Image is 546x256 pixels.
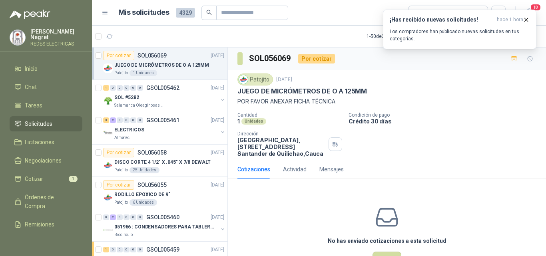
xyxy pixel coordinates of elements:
[124,117,130,123] div: 0
[124,214,130,220] div: 0
[92,48,227,80] a: Por cotizarSOL056069[DATE] Company LogoJUEGO DE MICRÓMETROS DE O A 125MMPatojito1 Unidades
[117,117,123,123] div: 0
[349,118,543,125] p: Crédito 30 días
[103,83,226,109] a: 1 0 0 0 0 0 GSOL005462[DATE] Company LogoSOL #5282Salamanca Oleaginosas SAS
[249,52,292,65] h3: SOL056069
[25,138,54,147] span: Licitaciones
[146,214,179,220] p: GSOL005460
[237,165,270,174] div: Cotizaciones
[237,97,536,106] p: POR FAVOR ANEXAR FICHA TÉCNICA
[319,165,344,174] div: Mensajes
[114,135,130,141] p: Almatec
[114,159,211,166] p: DISCO CORTE 4 1/2" X .045" X 7/8 DEWALT
[25,119,52,128] span: Solicitudes
[130,199,157,206] div: 6 Unidades
[530,4,541,11] span: 18
[137,247,143,252] div: 0
[146,85,179,91] p: GSOL005462
[10,79,82,95] a: Chat
[328,236,446,245] h3: No has enviado cotizaciones a esta solicitud
[10,98,82,113] a: Tareas
[137,150,167,155] p: SOL056058
[130,214,136,220] div: 0
[118,7,169,18] h1: Mis solicitudes
[30,29,82,40] p: [PERSON_NAME] Negret
[211,214,224,221] p: [DATE]
[103,117,109,123] div: 3
[211,181,224,189] p: [DATE]
[114,126,144,134] p: ELECTRICOS
[124,85,130,91] div: 0
[114,70,128,76] p: Patojito
[137,182,167,188] p: SOL056055
[114,191,170,198] p: RODILLO EPÓXICO DE 9"
[114,223,214,231] p: 051966 : CONDENSADORES PARA TABLERO PRINCIPAL L1
[10,171,82,187] a: Cotizar1
[114,62,209,69] p: JUEGO DE MICRÓMETROS DE O A 125MM
[25,83,37,91] span: Chat
[298,54,335,64] div: Por cotizar
[103,225,113,235] img: Company Logo
[137,214,143,220] div: 0
[10,235,82,250] a: Configuración
[130,85,136,91] div: 0
[103,212,226,238] a: 0 2 0 0 0 0 GSOL005460[DATE] Company Logo051966 : CONDENSADORES PARA TABLERO PRINCIPAL L1Biocirculo
[10,190,82,214] a: Órdenes de Compra
[413,8,430,17] div: Todas
[241,118,266,125] div: Unidades
[130,70,157,76] div: 1 Unidades
[114,94,139,101] p: SOL #5282
[103,214,109,220] div: 0
[146,117,179,123] p: GSOL005461
[103,115,226,141] a: 3 2 0 0 0 0 GSOL005461[DATE] Company LogoELECTRICOSAlmatec
[103,193,113,202] img: Company Logo
[10,217,82,232] a: Remisiones
[349,112,543,118] p: Condición de pago
[211,246,224,254] p: [DATE]
[10,116,82,131] a: Solicitudes
[237,118,240,125] p: 1
[137,85,143,91] div: 0
[114,199,128,206] p: Patojito
[239,75,248,84] img: Company Logo
[237,87,367,95] p: JUEGO DE MICRÓMETROS DE O A 125MM
[114,102,165,109] p: Salamanca Oleaginosas SAS
[237,73,273,85] div: Patojito
[130,247,136,252] div: 0
[124,247,130,252] div: 0
[110,117,116,123] div: 2
[103,247,109,252] div: 1
[110,247,116,252] div: 0
[130,167,159,173] div: 25 Unidades
[117,214,123,220] div: 0
[237,137,325,157] p: [GEOGRAPHIC_DATA], [STREET_ADDRESS] Santander de Quilichao , Cauca
[10,61,82,76] a: Inicio
[110,85,116,91] div: 0
[114,167,128,173] p: Patojito
[103,96,113,105] img: Company Logo
[110,214,116,220] div: 2
[383,10,536,49] button: ¡Has recibido nuevas solicitudes!hace 1 hora Los compradores han publicado nuevas solicitudes en ...
[211,117,224,124] p: [DATE]
[137,117,143,123] div: 0
[10,153,82,168] a: Negociaciones
[103,180,134,190] div: Por cotizar
[25,101,42,110] span: Tareas
[211,84,224,92] p: [DATE]
[103,161,113,170] img: Company Logo
[367,30,418,43] div: 1 - 50 de 3682
[25,220,54,229] span: Remisiones
[103,148,134,157] div: Por cotizar
[211,149,224,157] p: [DATE]
[130,117,136,123] div: 0
[30,42,82,46] p: REDES ELECTRICAS
[237,112,342,118] p: Cantidad
[103,64,113,73] img: Company Logo
[522,6,536,20] button: 18
[390,28,530,42] p: Los compradores han publicado nuevas solicitudes en tus categorías.
[25,64,38,73] span: Inicio
[237,131,325,137] p: Dirección
[146,247,179,252] p: GSOL005459
[117,247,123,252] div: 0
[103,51,134,60] div: Por cotizar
